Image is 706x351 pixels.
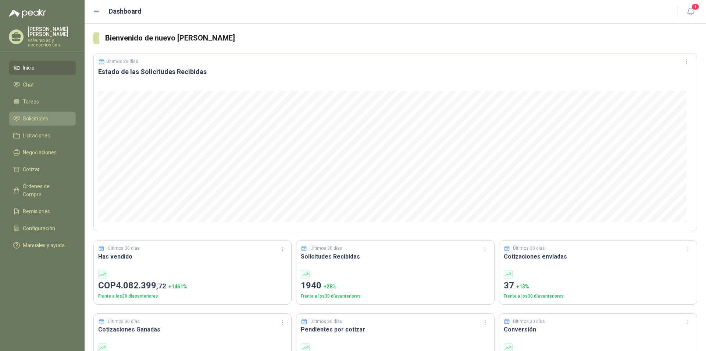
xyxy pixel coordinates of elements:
[684,5,697,18] button: 1
[310,245,342,252] p: Últimos 30 días
[23,148,57,157] span: Negociaciones
[23,182,69,199] span: Órdenes de Compra
[98,293,287,300] p: Frente a los 30 días anteriores
[301,293,489,300] p: Frente a los 30 días anteriores
[23,207,50,215] span: Remisiones
[9,238,76,252] a: Manuales y ayuda
[9,9,46,18] img: Logo peakr
[108,245,140,252] p: Últimos 30 días
[301,252,489,261] h3: Solicitudes Recibidas
[504,252,692,261] h3: Cotizaciones enviadas
[28,38,76,47] p: valvuniples y accesorios sas
[23,241,65,249] span: Manuales y ayuda
[310,318,342,325] p: Últimos 30 días
[105,32,697,44] h3: Bienvenido de nuevo [PERSON_NAME]
[691,3,699,10] span: 1
[23,81,34,89] span: Chat
[23,131,50,140] span: Licitaciones
[23,224,55,232] span: Configuración
[28,27,76,37] p: [PERSON_NAME] [PERSON_NAME]
[513,245,545,252] p: Últimos 30 días
[504,293,692,300] p: Frente a los 30 días anteriores
[9,95,76,109] a: Tareas
[156,282,166,290] span: ,72
[301,279,489,293] p: 1940
[9,61,76,75] a: Inicio
[168,284,187,289] span: + 1461 %
[9,129,76,143] a: Licitaciones
[23,98,39,106] span: Tareas
[504,325,692,334] h3: Conversión
[9,204,76,218] a: Remisiones
[9,112,76,126] a: Solicitudes
[516,284,529,289] span: + 13 %
[109,6,142,17] h1: Dashboard
[9,145,76,159] a: Negociaciones
[324,284,336,289] span: + 28 %
[513,318,545,325] p: Últimos 30 días
[9,179,76,201] a: Órdenes de Compra
[98,67,692,76] h3: Estado de las Solicitudes Recibidas
[9,221,76,235] a: Configuración
[301,325,489,334] h3: Pendientes por cotizar
[23,115,48,123] span: Solicitudes
[23,64,35,72] span: Inicio
[9,162,76,176] a: Cotizar
[23,165,40,173] span: Cotizar
[98,279,287,293] p: COP
[98,252,287,261] h3: Has vendido
[504,279,692,293] p: 37
[106,59,138,64] p: Últimos 30 días
[116,280,166,291] span: 4.082.399
[108,318,140,325] p: Últimos 30 días
[9,78,76,92] a: Chat
[98,325,287,334] h3: Cotizaciones Ganadas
